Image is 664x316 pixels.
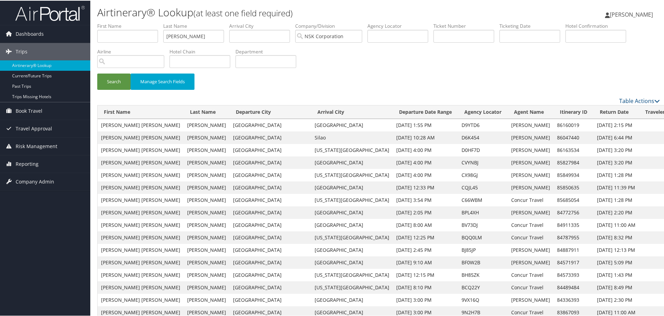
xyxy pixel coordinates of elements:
[184,193,230,206] td: [PERSON_NAME]
[393,281,458,293] td: [DATE] 8:10 PM
[554,131,594,143] td: 86047440
[594,105,639,118] th: Return Date: activate to sort column ascending
[594,243,639,256] td: [DATE] 12:13 PM
[311,168,393,181] td: [US_STATE][GEOGRAPHIC_DATA]
[393,293,458,306] td: [DATE] 3:00 PM
[311,131,393,143] td: Silao
[98,105,184,118] th: First Name: activate to sort column ascending
[508,218,554,231] td: Concur Travel
[594,181,639,193] td: [DATE] 11:39 PM
[311,218,393,231] td: [GEOGRAPHIC_DATA]
[311,105,393,118] th: Arrival City: activate to sort column ascending
[98,231,184,243] td: [PERSON_NAME] [PERSON_NAME]
[311,118,393,131] td: [GEOGRAPHIC_DATA]
[458,193,508,206] td: C66WBM
[458,168,508,181] td: CX98GJ
[184,168,230,181] td: [PERSON_NAME]
[184,105,230,118] th: Last Name: activate to sort column ascending
[458,231,508,243] td: BQQ0LM
[16,119,52,137] span: Travel Approval
[230,231,311,243] td: [GEOGRAPHIC_DATA]
[393,131,458,143] td: [DATE] 10:28 AM
[554,118,594,131] td: 86160019
[98,156,184,168] td: [PERSON_NAME] [PERSON_NAME]
[393,105,458,118] th: Departure Date Range: activate to sort column ascending
[554,193,594,206] td: 85685054
[619,96,660,104] a: Table Actions
[230,156,311,168] td: [GEOGRAPHIC_DATA]
[16,155,39,172] span: Reporting
[610,10,653,18] span: [PERSON_NAME]
[508,293,554,306] td: [PERSON_NAME]
[554,181,594,193] td: 85850635
[97,22,163,29] label: First Name
[594,206,639,218] td: [DATE] 2:20 PM
[16,172,54,190] span: Company Admin
[594,118,639,131] td: [DATE] 2:15 PM
[16,137,57,154] span: Risk Management
[311,268,393,281] td: [US_STATE][GEOGRAPHIC_DATA]
[98,293,184,306] td: [PERSON_NAME] [PERSON_NAME]
[554,231,594,243] td: 84787955
[508,193,554,206] td: Concur Travel
[98,143,184,156] td: [PERSON_NAME] [PERSON_NAME]
[230,131,311,143] td: [GEOGRAPHIC_DATA]
[311,256,393,268] td: [GEOGRAPHIC_DATA]
[295,22,367,29] label: Company/Division
[16,42,27,60] span: Trips
[184,231,230,243] td: [PERSON_NAME]
[508,168,554,181] td: [PERSON_NAME]
[508,231,554,243] td: Concur Travel
[230,281,311,293] td: [GEOGRAPHIC_DATA]
[230,218,311,231] td: [GEOGRAPHIC_DATA]
[458,256,508,268] td: BF0W2B
[131,73,194,89] button: Manage Search Fields
[230,243,311,256] td: [GEOGRAPHIC_DATA]
[230,118,311,131] td: [GEOGRAPHIC_DATA]
[97,73,131,89] button: Search
[169,48,235,54] label: Hotel Chain
[554,156,594,168] td: 85827984
[98,206,184,218] td: [PERSON_NAME] [PERSON_NAME]
[508,243,554,256] td: [PERSON_NAME]
[554,293,594,306] td: 84336393
[184,118,230,131] td: [PERSON_NAME]
[594,293,639,306] td: [DATE] 2:30 PM
[184,181,230,193] td: [PERSON_NAME]
[98,131,184,143] td: [PERSON_NAME] [PERSON_NAME]
[230,293,311,306] td: [GEOGRAPHIC_DATA]
[163,22,229,29] label: Last Name
[184,243,230,256] td: [PERSON_NAME]
[98,218,184,231] td: [PERSON_NAME] [PERSON_NAME]
[230,206,311,218] td: [GEOGRAPHIC_DATA]
[184,131,230,143] td: [PERSON_NAME]
[508,256,554,268] td: [PERSON_NAME]
[97,5,472,19] h1: Airtinerary® Lookup
[554,281,594,293] td: 84489484
[393,193,458,206] td: [DATE] 3:54 PM
[594,281,639,293] td: [DATE] 8:49 PM
[508,118,554,131] td: [PERSON_NAME]
[230,105,311,118] th: Departure City: activate to sort column ascending
[311,281,393,293] td: [US_STATE][GEOGRAPHIC_DATA]
[184,143,230,156] td: [PERSON_NAME]
[594,193,639,206] td: [DATE] 1:28 PM
[184,268,230,281] td: [PERSON_NAME]
[230,143,311,156] td: [GEOGRAPHIC_DATA]
[605,3,660,24] a: [PERSON_NAME]
[594,156,639,168] td: [DATE] 3:20 PM
[554,218,594,231] td: 84911335
[311,243,393,256] td: [GEOGRAPHIC_DATA]
[311,181,393,193] td: [GEOGRAPHIC_DATA]
[458,243,508,256] td: BJ85JP
[499,22,565,29] label: Ticketing Date
[458,268,508,281] td: BH85ZK
[393,231,458,243] td: [DATE] 12:25 PM
[554,206,594,218] td: 84772756
[393,256,458,268] td: [DATE] 9:10 AM
[229,22,295,29] label: Arrival City
[184,281,230,293] td: [PERSON_NAME]
[230,268,311,281] td: [GEOGRAPHIC_DATA]
[16,25,44,42] span: Dashboards
[184,218,230,231] td: [PERSON_NAME]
